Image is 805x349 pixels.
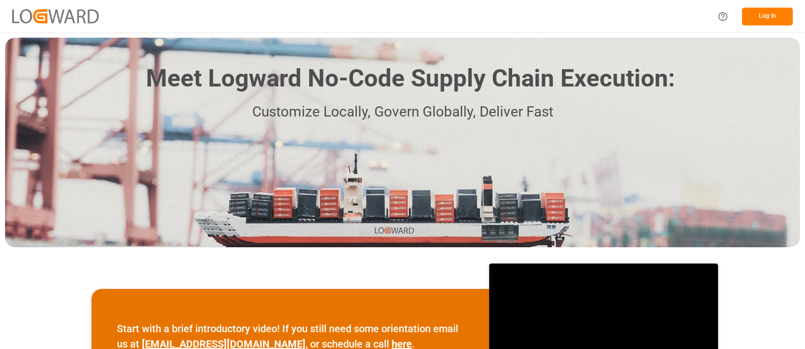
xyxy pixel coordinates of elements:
[12,9,99,23] img: Logward_new_orange.png
[711,5,734,28] button: Help Center
[742,8,793,25] button: Log In
[131,101,675,124] p: Customize Locally, Govern Globally, Deliver Fast
[146,61,675,97] h1: Meet Logward No-Code Supply Chain Execution:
